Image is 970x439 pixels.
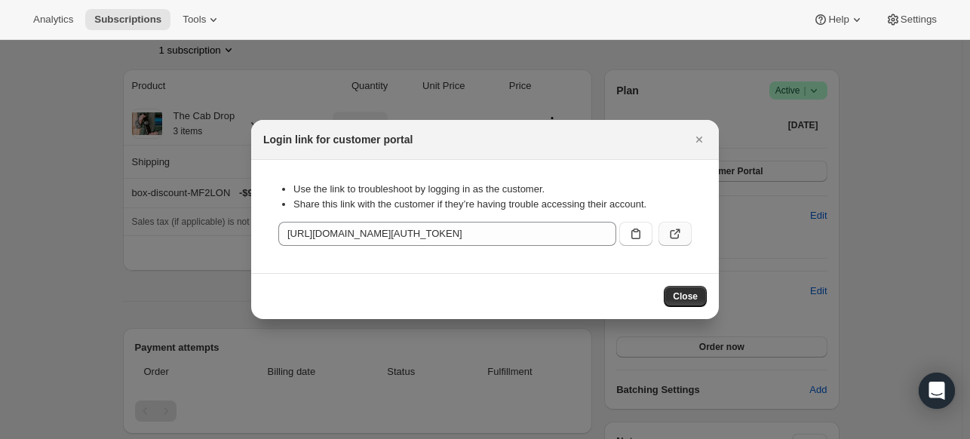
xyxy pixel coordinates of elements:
li: Use the link to troubleshoot by logging in as the customer. [293,182,692,197]
button: Close [689,129,710,150]
button: Analytics [24,9,82,30]
span: Help [828,14,849,26]
button: Close [664,286,707,307]
button: Help [804,9,873,30]
button: Settings [876,9,946,30]
span: Settings [901,14,937,26]
div: Open Intercom Messenger [919,373,955,409]
h2: Login link for customer portal [263,132,413,147]
span: Close [673,290,698,302]
button: Tools [173,9,230,30]
li: Share this link with the customer if they’re having trouble accessing their account. [293,197,692,212]
span: Analytics [33,14,73,26]
span: Subscriptions [94,14,161,26]
span: Tools [183,14,206,26]
button: Subscriptions [85,9,170,30]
